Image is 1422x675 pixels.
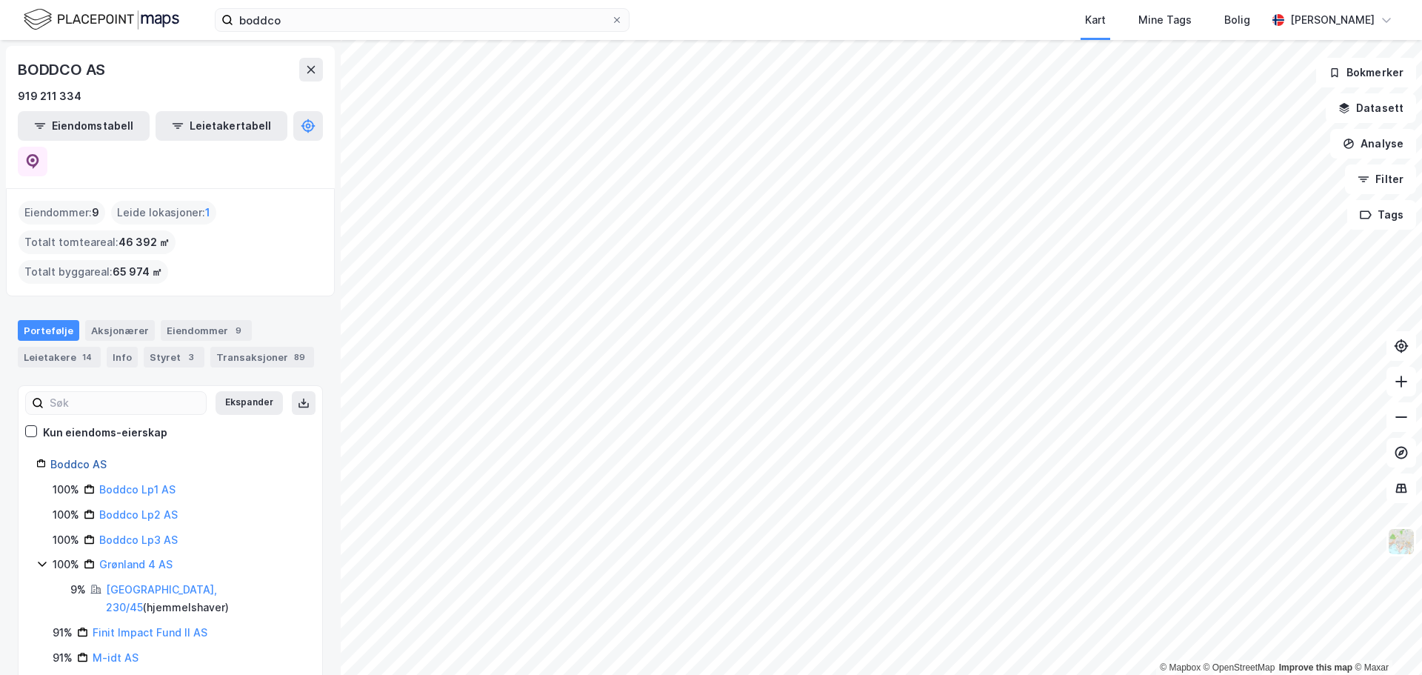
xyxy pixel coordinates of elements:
[1316,58,1416,87] button: Bokmerker
[1138,11,1192,29] div: Mine Tags
[18,87,81,105] div: 919 211 334
[1290,11,1375,29] div: [PERSON_NAME]
[1330,129,1416,159] button: Analyse
[205,204,210,222] span: 1
[53,649,73,667] div: 91%
[93,651,138,664] a: M-idt AS
[118,233,170,251] span: 46 392 ㎡
[19,201,105,225] div: Eiendommer :
[53,556,79,573] div: 100%
[92,204,99,222] span: 9
[43,424,167,442] div: Kun eiendoms-eierskap
[85,320,155,341] div: Aksjonærer
[161,320,252,341] div: Eiendommer
[99,533,178,546] a: Boddco Lp3 AS
[1160,662,1201,673] a: Mapbox
[106,581,304,616] div: ( hjemmelshaver )
[50,458,107,470] a: Boddco AS
[231,323,246,338] div: 9
[70,581,86,599] div: 9%
[93,626,207,639] a: Finit Impact Fund II AS
[1348,604,1422,675] iframe: Chat Widget
[144,347,204,368] div: Styret
[44,392,206,414] input: Søk
[19,260,168,284] div: Totalt byggareal :
[18,58,108,82] div: BODDCO AS
[1204,662,1275,673] a: OpenStreetMap
[210,347,314,368] div: Transaksjoner
[53,481,79,499] div: 100%
[53,506,79,524] div: 100%
[156,111,287,141] button: Leietakertabell
[24,7,179,33] img: logo.f888ab2527a4732fd821a326f86c7f29.svg
[291,350,308,365] div: 89
[184,350,198,365] div: 3
[1345,164,1416,194] button: Filter
[99,483,176,496] a: Boddco Lp1 AS
[53,624,73,642] div: 91%
[1279,662,1352,673] a: Improve this map
[106,583,217,614] a: [GEOGRAPHIC_DATA], 230/45
[111,201,216,225] div: Leide lokasjoner :
[113,263,162,281] span: 65 974 ㎡
[99,508,178,521] a: Boddco Lp2 AS
[1387,528,1415,556] img: Z
[1224,11,1250,29] div: Bolig
[18,347,101,368] div: Leietakere
[216,391,283,415] button: Ekspander
[53,531,79,549] div: 100%
[233,9,611,31] input: Søk på adresse, matrikkel, gårdeiere, leietakere eller personer
[18,320,79,341] div: Portefølje
[1326,93,1416,123] button: Datasett
[19,230,176,254] div: Totalt tomteareal :
[1347,200,1416,230] button: Tags
[99,558,173,571] a: Grønland 4 AS
[107,347,138,368] div: Info
[79,350,95,365] div: 14
[1085,11,1106,29] div: Kart
[18,111,150,141] button: Eiendomstabell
